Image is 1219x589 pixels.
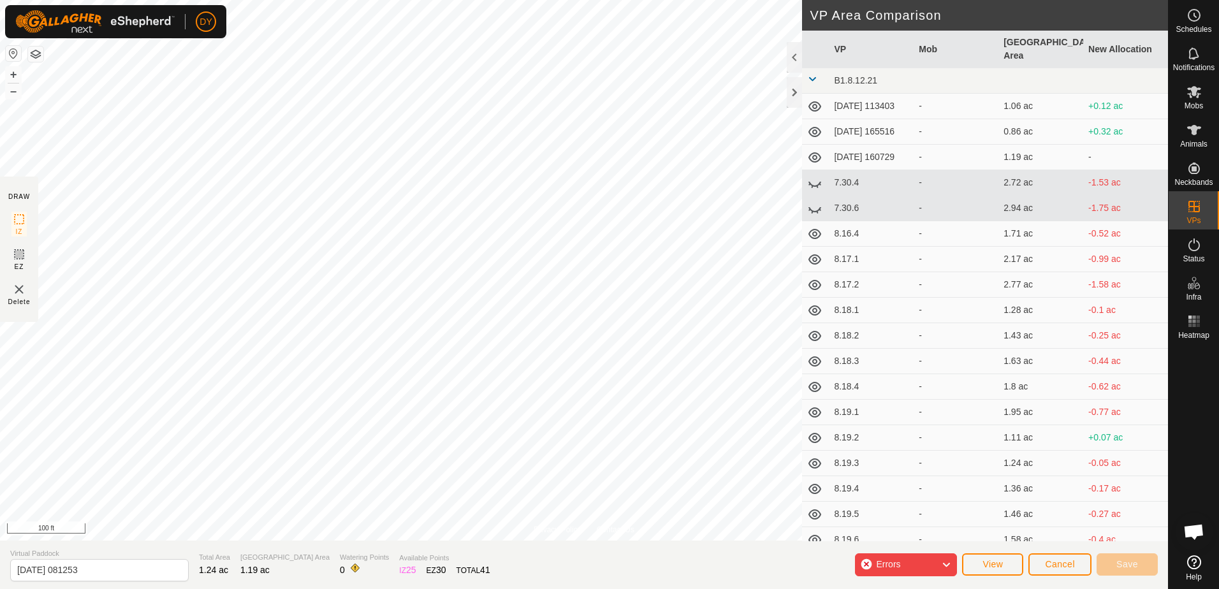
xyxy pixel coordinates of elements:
span: Virtual Paddock [10,548,189,559]
div: - [919,99,993,113]
span: Status [1183,255,1204,263]
span: 0 [340,565,345,575]
span: VPs [1186,217,1201,224]
td: 2.17 ac [998,247,1083,272]
td: -0.62 ac [1083,374,1168,400]
td: - [1083,145,1168,170]
img: Gallagher Logo [15,10,175,33]
td: 2.94 ac [998,196,1083,221]
td: 8.18.3 [829,349,914,374]
td: 1.58 ac [998,527,1083,553]
div: EZ [427,564,446,577]
td: -0.25 ac [1083,323,1168,349]
td: 8.18.4 [829,374,914,400]
span: Total Area [199,552,230,563]
button: Map Layers [28,47,43,62]
td: [DATE] 165516 [829,119,914,145]
th: VP [829,31,914,68]
td: -0.1 ac [1083,298,1168,323]
td: -0.44 ac [1083,349,1168,374]
td: -0.77 ac [1083,400,1168,425]
td: 8.17.1 [829,247,914,272]
span: Schedules [1176,25,1211,33]
td: 8.19.4 [829,476,914,502]
a: Help [1169,550,1219,586]
td: -0.17 ac [1083,476,1168,502]
td: 8.17.2 [829,272,914,298]
span: Mobs [1185,102,1203,110]
button: Cancel [1028,553,1091,576]
td: 1.28 ac [998,298,1083,323]
td: 8.19.5 [829,502,914,527]
div: - [919,201,993,215]
div: - [919,303,993,317]
td: 1.71 ac [998,221,1083,247]
span: Help [1186,573,1202,581]
div: TOTAL [456,564,490,577]
td: [DATE] 160729 [829,145,914,170]
div: - [919,252,993,266]
td: 1.46 ac [998,502,1083,527]
td: -0.4 ac [1083,527,1168,553]
span: [GEOGRAPHIC_DATA] Area [240,552,330,563]
td: -1.53 ac [1083,170,1168,196]
th: [GEOGRAPHIC_DATA] Area [998,31,1083,68]
button: Save [1097,553,1158,576]
td: -0.27 ac [1083,502,1168,527]
td: -1.75 ac [1083,196,1168,221]
div: - [919,150,993,164]
td: 8.18.1 [829,298,914,323]
td: 1.06 ac [998,94,1083,119]
td: 8.16.4 [829,221,914,247]
td: 7.30.6 [829,196,914,221]
button: Reset Map [6,46,21,61]
td: +0.32 ac [1083,119,1168,145]
span: Available Points [399,553,490,564]
button: – [6,84,21,99]
span: 1.19 ac [240,565,270,575]
div: - [919,176,993,189]
span: View [982,559,1003,569]
div: - [919,431,993,444]
div: - [919,456,993,470]
th: New Allocation [1083,31,1168,68]
span: Delete [8,297,31,307]
th: Mob [914,31,998,68]
td: 8.19.6 [829,527,914,553]
div: - [919,380,993,393]
td: 2.72 ac [998,170,1083,196]
td: +0.07 ac [1083,425,1168,451]
td: 1.11 ac [998,425,1083,451]
span: B1.8.12.21 [834,75,877,85]
td: +0.12 ac [1083,94,1168,119]
div: - [919,405,993,419]
a: Privacy Policy [534,524,581,535]
h2: VP Area Comparison [810,8,1168,23]
span: IZ [16,227,23,236]
td: 0.86 ac [998,119,1083,145]
div: - [919,227,993,240]
span: 25 [406,565,416,575]
td: 1.19 ac [998,145,1083,170]
td: [DATE] 113403 [829,94,914,119]
span: Save [1116,559,1138,569]
span: 30 [436,565,446,575]
td: -1.58 ac [1083,272,1168,298]
a: Contact Us [597,524,634,535]
span: Infra [1186,293,1201,301]
span: 1.24 ac [199,565,228,575]
td: 8.18.2 [829,323,914,349]
td: 8.19.1 [829,400,914,425]
span: EZ [15,262,24,272]
span: Watering Points [340,552,389,563]
span: DY [200,15,212,29]
div: - [919,507,993,521]
div: DRAW [8,192,30,201]
div: - [919,125,993,138]
td: 1.95 ac [998,400,1083,425]
span: Heatmap [1178,331,1209,339]
td: -0.52 ac [1083,221,1168,247]
div: - [919,482,993,495]
span: Cancel [1045,559,1075,569]
div: - [919,278,993,291]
